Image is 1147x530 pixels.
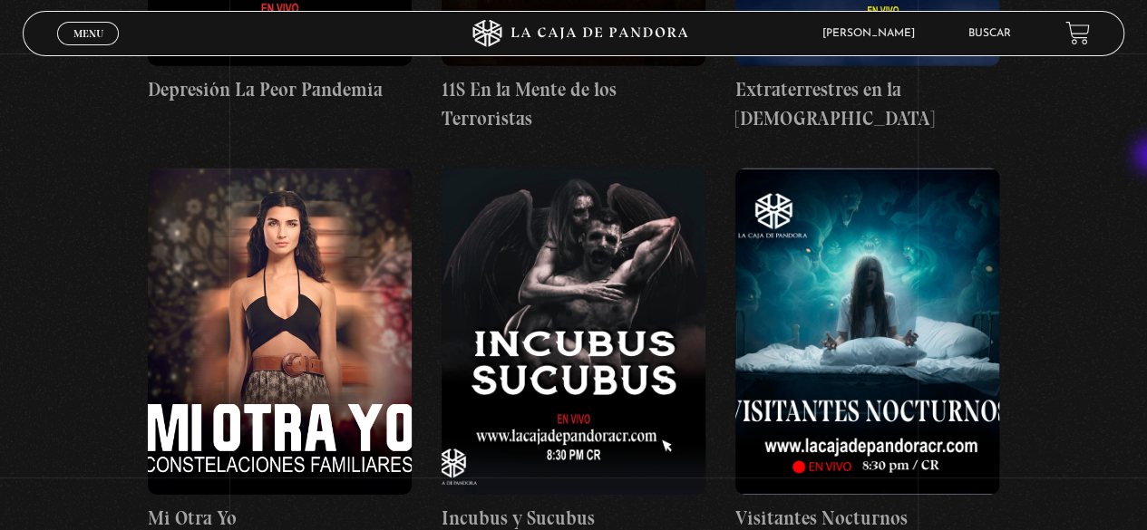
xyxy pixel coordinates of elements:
[735,75,999,132] h4: Extraterrestres en la [DEMOGRAPHIC_DATA]
[813,28,933,39] span: [PERSON_NAME]
[73,28,103,39] span: Menu
[968,28,1011,39] a: Buscar
[442,75,705,132] h4: 11S En la Mente de los Terroristas
[67,43,110,55] span: Cerrar
[148,75,412,104] h4: Depresión La Peor Pandemia
[1065,21,1090,45] a: View your shopping cart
